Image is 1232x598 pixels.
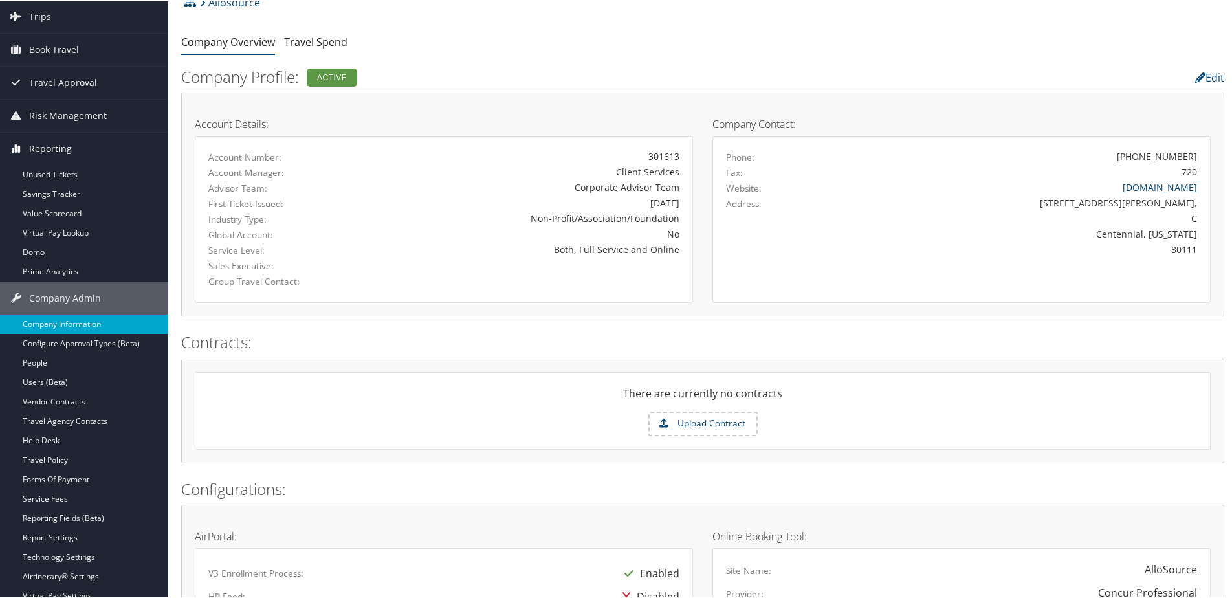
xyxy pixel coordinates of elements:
div: 720 [1182,164,1197,177]
div: Both, Full Service and Online [372,241,679,255]
div: AlloSource [1145,560,1197,576]
h4: AirPortal: [195,530,693,540]
label: Global Account: [208,227,353,240]
div: Enabled [618,560,679,584]
a: [DOMAIN_NAME] [1123,180,1197,192]
div: Centennial, [US_STATE] [849,226,1198,239]
label: Group Travel Contact: [208,274,353,287]
label: Advisor Team: [208,181,353,194]
div: Active [307,67,357,85]
span: Company Admin [29,281,101,313]
span: Risk Management [29,98,107,131]
h4: Online Booking Tool: [712,530,1211,540]
a: Travel Spend [284,34,347,48]
div: [PHONE_NUMBER] [1117,148,1197,162]
div: C [849,210,1198,224]
div: Client Services [372,164,679,177]
div: There are currently no contracts [195,384,1210,410]
label: Fax: [726,165,743,178]
label: Industry Type: [208,212,353,225]
label: Account Number: [208,149,353,162]
h2: Contracts: [181,330,1224,352]
label: V3 Enrollment Process: [208,566,303,579]
h2: Configurations: [181,477,1224,499]
div: No [372,226,679,239]
label: Sales Executive: [208,258,353,271]
h4: Company Contact: [712,118,1211,128]
label: Account Manager: [208,165,353,178]
div: Corporate Advisor Team [372,179,679,193]
label: Address: [726,196,762,209]
label: First Ticket Issued: [208,196,353,209]
span: Reporting [29,131,72,164]
label: Upload Contract [650,412,756,434]
label: Website: [726,181,762,194]
span: Travel Approval [29,65,97,98]
div: [STREET_ADDRESS][PERSON_NAME], [849,195,1198,208]
label: Site Name: [726,563,771,576]
label: Service Level: [208,243,353,256]
a: Company Overview [181,34,275,48]
a: Edit [1195,69,1224,83]
div: 80111 [849,241,1198,255]
span: Book Travel [29,32,79,65]
div: 301613 [372,148,679,162]
label: Phone: [726,149,754,162]
h4: Account Details: [195,118,693,128]
h2: Company Profile: [181,65,870,87]
div: Non-Profit/Association/Foundation [372,210,679,224]
div: [DATE] [372,195,679,208]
